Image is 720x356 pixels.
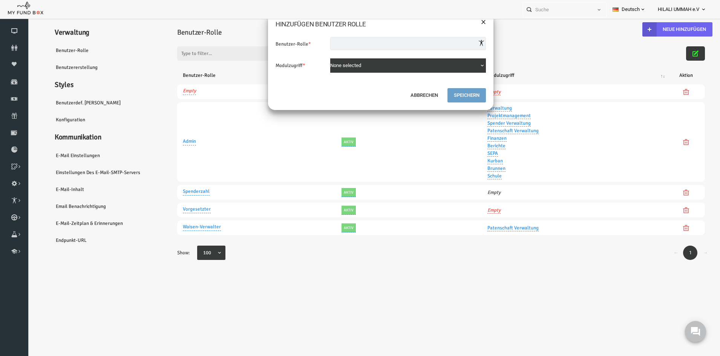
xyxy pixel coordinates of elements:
[406,88,444,102] button: Speichern
[289,37,445,50] input: Enter UserRole
[440,17,444,26] button: ×
[289,63,320,68] span: None selected
[658,3,699,16] span: HILALI UMMAH e.V
[234,19,444,29] h5: HINZUFÜGEN BENUTZER ROLLE
[679,315,712,348] iframe: Launcher button frame
[230,37,285,51] label: Benutzer-Rolle
[8,1,44,16] img: whiteMFB.png
[230,58,285,72] label: Modulzugriff
[289,58,445,73] button: None selected
[363,88,403,102] button: Abbrechen
[523,3,592,17] input: Suche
